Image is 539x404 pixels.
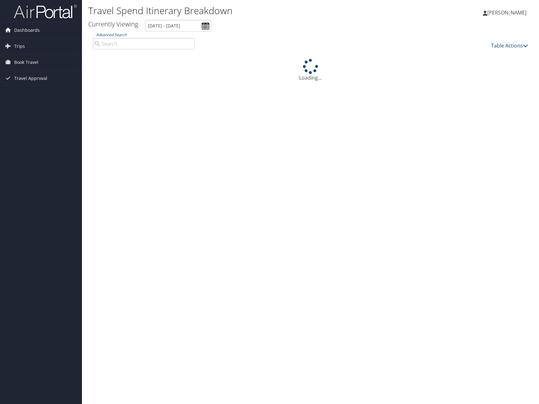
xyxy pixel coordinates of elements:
[14,22,40,38] span: Dashboards
[491,42,528,49] a: Table Actions
[93,38,195,49] input: Advanced Search
[88,20,138,28] h3: Currently Viewing
[14,38,25,54] span: Trips
[145,20,211,31] input: [DATE] - [DATE]
[14,54,38,70] span: Book Travel
[88,59,533,81] div: Loading...
[483,3,533,22] a: [PERSON_NAME]
[487,9,526,16] span: [PERSON_NAME]
[88,4,385,17] h1: Travel Spend Itinerary Breakdown
[14,4,77,19] img: airportal-logo.png
[14,70,47,86] span: Travel Approval
[96,32,127,37] a: Advanced Search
